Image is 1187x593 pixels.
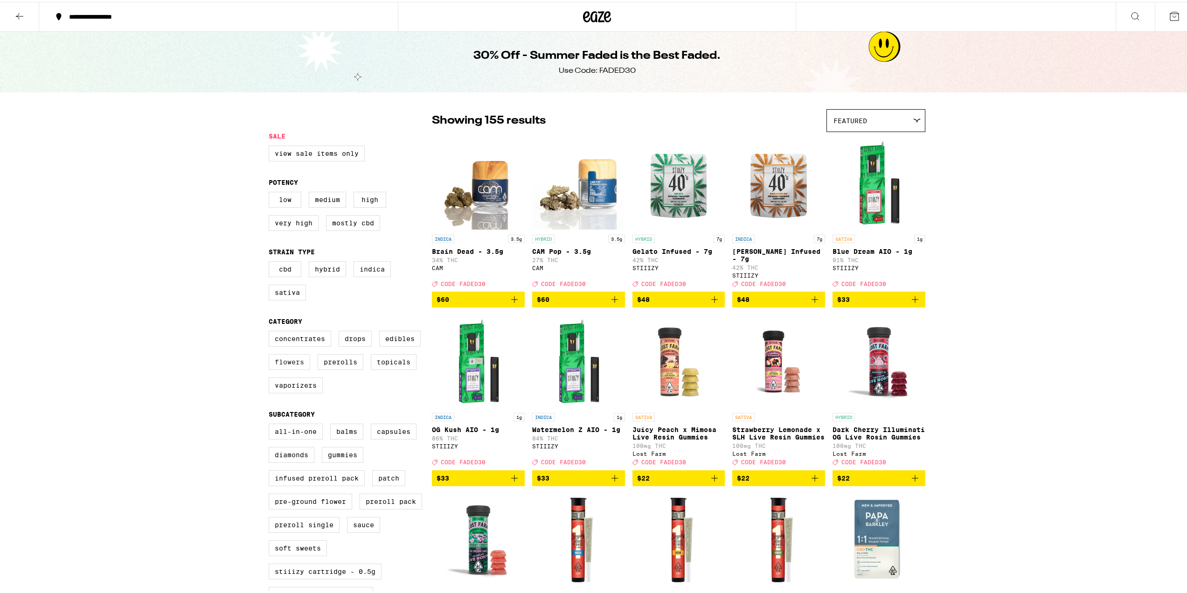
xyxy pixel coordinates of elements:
img: STIIIZY - Watermelon Z AIO - 1g [532,313,625,406]
span: $22 [737,473,750,480]
img: CAM - CAM Pop - 3.5g [532,135,625,228]
span: $48 [737,294,750,301]
p: 34% THC [432,255,525,261]
button: Add to bag [833,468,925,484]
label: Hybrid [309,259,346,275]
img: STIIIZY - Gelato Infused - 7g [632,135,725,228]
a: Open page for Watermelon Z AIO - 1g from STIIIZY [532,313,625,468]
label: Indica [354,259,391,275]
label: Patch [372,468,405,484]
p: INDICA [732,233,755,241]
a: Open page for Blue Dream AIO - 1g from STIIIZY [833,135,925,290]
span: Featured [833,115,867,123]
div: STIIIZY [632,263,725,269]
p: INDICA [432,411,454,419]
span: CODE FADED30 [441,279,486,285]
span: CODE FADED30 [541,279,586,285]
label: Vaporizers [269,376,323,391]
div: STIIIZY [532,441,625,447]
p: HYBRID [632,233,655,241]
label: Mostly CBD [326,213,380,229]
label: Pre-ground Flower [269,492,352,508]
p: SATIVA [632,411,655,419]
span: $22 [837,473,850,480]
p: 1g [914,233,925,241]
label: Soft Sweets [269,538,327,554]
p: 100mg THC [833,441,925,447]
p: Gelato Infused - 7g [632,246,725,253]
a: Open page for Brain Dead - 3.5g from CAM [432,135,525,290]
span: $60 [537,294,549,301]
img: STIIIZY - Blue Dream AIO - 1g [833,135,925,228]
span: CODE FADED30 [741,458,786,464]
label: Infused Preroll Pack [269,468,365,484]
label: Preroll Single [269,515,340,531]
p: 7g [814,233,825,241]
img: Lost Farm - Dark Cherry Illuminati OG Live Rosin Gummies [833,313,925,406]
span: CODE FADED30 [441,458,486,464]
img: CAM - Brain Dead - 3.5g [432,135,525,228]
div: STIIIZY [833,263,925,269]
label: Edibles [379,329,421,345]
p: 100mg THC [732,441,825,447]
h1: 30% Off - Summer Faded is the Best Faded. [473,46,721,62]
p: 3.5g [608,233,625,241]
span: $33 [837,294,850,301]
button: Add to bag [532,468,625,484]
p: Blue Dream AIO - 1g [833,246,925,253]
img: Fleetwood - Jack Herer x Blueberry Haze - 1g [632,492,725,585]
div: STIIIZY [432,441,525,447]
div: Lost Farm [732,449,825,455]
p: HYBRID [833,411,855,419]
p: 27% THC [532,255,625,261]
button: Add to bag [432,290,525,306]
img: STIIIZY - King Louis XIII Infused - 7g [732,135,825,228]
a: Open page for OG Kush AIO - 1g from STIIIZY [432,313,525,468]
p: 1g [514,411,525,419]
label: Topicals [371,352,416,368]
label: Drops [339,329,372,345]
div: Use Code: FADED30 [559,64,636,74]
p: SATIVA [833,233,855,241]
p: 86% THC [432,433,525,440]
label: Gummies [322,445,363,461]
p: 1g [614,411,625,419]
p: 42% THC [732,263,825,269]
label: STIIIZY Cartridge - 0.5g [269,562,382,578]
a: Open page for CAM Pop - 3.5g from CAM [532,135,625,290]
label: CBD [269,259,301,275]
label: Sauce [347,515,380,531]
legend: Sale [269,131,285,138]
div: STIIIZY [732,271,825,277]
p: OG Kush AIO - 1g [432,424,525,432]
span: $22 [637,473,650,480]
button: Add to bag [532,290,625,306]
span: $33 [437,473,449,480]
legend: Strain Type [269,246,315,254]
p: 84% THC [532,433,625,440]
span: $60 [437,294,449,301]
p: Juicy Peach x Mimosa Live Resin Gummies [632,424,725,439]
button: Add to bag [732,290,825,306]
img: Fleetwood - Alien OG x Garlic Cookies - 1g [532,492,625,585]
label: All-In-One [269,422,323,438]
span: CODE FADED30 [541,458,586,464]
p: Watermelon Z AIO - 1g [532,424,625,432]
p: INDICA [532,411,555,419]
p: 7g [714,233,725,241]
p: INDICA [432,233,454,241]
a: Open page for Dark Cherry Illuminati OG Live Rosin Gummies from Lost Farm [833,313,925,468]
label: Prerolls [318,352,363,368]
a: Open page for Gelato Infused - 7g from STIIIZY [632,135,725,290]
span: $48 [637,294,650,301]
label: Preroll Pack [360,492,422,508]
p: 42% THC [632,255,725,261]
a: Open page for King Louis XIII Infused - 7g from STIIIZY [732,135,825,290]
span: CODE FADED30 [641,458,686,464]
label: View Sale Items Only [269,144,365,160]
p: Strawberry Lemonade x SLH Live Resin Gummies [732,424,825,439]
p: CAM Pop - 3.5g [532,246,625,253]
label: Capsules [371,422,416,438]
label: High [354,190,386,206]
span: $33 [537,473,549,480]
